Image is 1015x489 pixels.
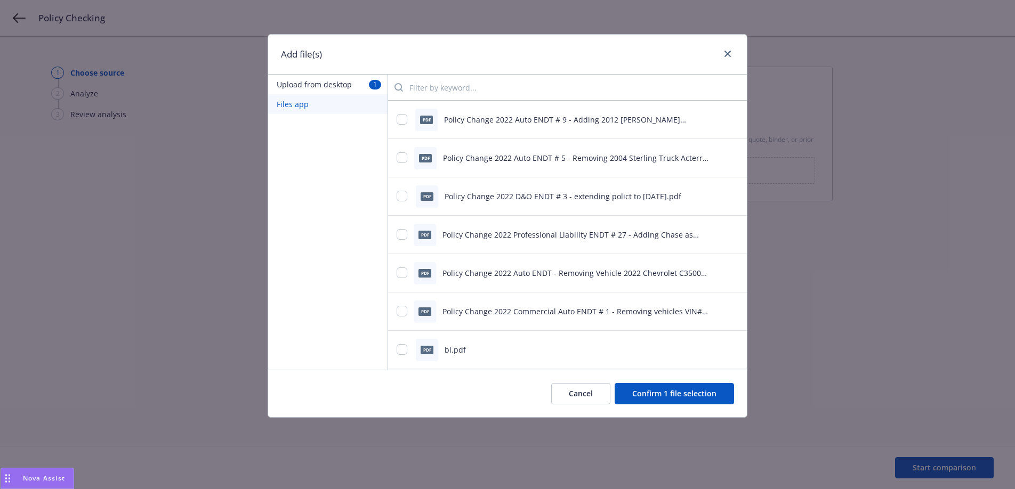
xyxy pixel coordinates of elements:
input: Filter by keyword... [403,77,738,98]
button: preview file [729,344,738,355]
span: Policy Change 2022 D&O ENDT # 3 - extending polict to [DATE].pdf [445,191,681,201]
span: Policy Change 2022 Commercial Auto ENDT # 1 - Removing vehicles VIN# 0809 & 0704 & 5884 - Adding ... [442,306,710,339]
span: pdf [421,192,433,200]
span: pdf [418,231,431,239]
span: pdf [421,346,433,354]
button: download file [712,306,720,317]
button: preview file [729,267,738,279]
button: Cancel [551,383,610,404]
span: pdf [419,154,432,162]
button: preview file [729,114,738,125]
button: preview file [729,152,738,164]
button: download file [712,152,720,164]
a: close [721,47,734,60]
button: Upload from desktop1 [268,75,388,94]
span: Nova Assist [23,474,65,483]
button: download file [712,344,720,355]
h1: Add file(s) [281,47,322,61]
span: Policy Change 2022 Auto ENDT # 9 - Adding 2012 [PERSON_NAME] #8477.pdf [444,115,686,136]
button: download file [712,267,720,279]
span: pdf [418,307,431,315]
div: Drag to move [1,468,14,488]
button: download file [712,229,720,240]
button: Files app [268,94,388,114]
span: Policy Change 2022 Auto ENDT # 5 - Removing 2004 Sterling Truck Acterra #3890.pdf [443,153,708,174]
span: bl.pdf [445,345,466,355]
span: pdf [420,116,433,124]
span: 1 [369,80,381,89]
button: Nova Assist [1,468,74,489]
button: download file [712,191,720,202]
button: preview file [729,191,738,202]
span: Policy Change 2022 Professional Liability ENDT # 27 - Adding Chase as Additional Insured (1).pdf [442,230,699,251]
button: preview file [729,306,738,317]
button: preview file [729,229,738,240]
button: download file [712,114,720,125]
button: Confirm 1 file selection [615,383,734,404]
svg: Search [394,83,403,92]
span: Policy Change 2022 Auto ENDT - Removing Vehicle 2022 Chevrolet C3500 Silverado Vin [US_VEHICLE_ID... [442,268,707,289]
span: pdf [418,269,431,277]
